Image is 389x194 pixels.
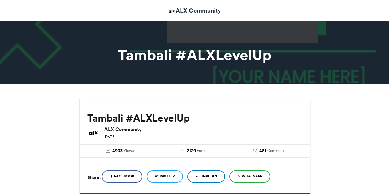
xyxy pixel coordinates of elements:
[242,173,262,179] span: WhatsApp
[168,7,176,15] img: ALX Community
[168,6,221,15] a: ALX Community
[200,173,217,179] span: LinkedIn
[197,148,208,153] span: Entries
[87,113,302,124] h2: Tambali #ALXLevelUp
[267,148,285,153] span: Comments
[87,148,153,154] a: 4903 Views
[229,170,270,183] a: WhatsApp
[236,148,302,154] a: 481 Comments
[187,148,196,154] span: 2129
[147,170,183,183] a: Twitter
[24,48,365,62] h1: Tambali #ALXLevelUp
[112,148,123,154] span: 4903
[87,127,100,139] img: ALX Community
[104,134,115,139] small: [DATE]
[87,173,101,181] h5: Share:
[187,170,225,183] a: LinkedIn
[159,173,175,179] span: Twitter
[104,127,302,132] h6: ALX Community
[162,148,227,154] a: 2129 Entries
[259,148,266,154] span: 481
[114,173,134,179] span: Facebook
[102,170,142,183] a: Facebook
[124,148,134,153] span: Views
